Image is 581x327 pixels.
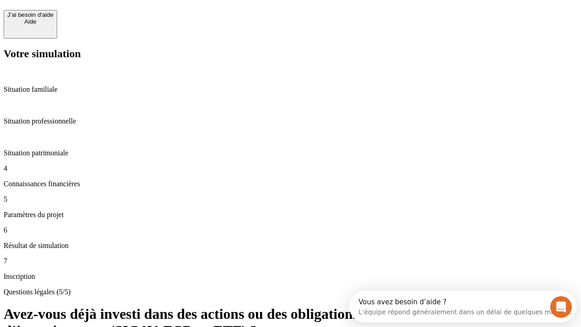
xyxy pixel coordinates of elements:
[4,257,577,265] p: 7
[4,4,250,29] div: Ouvrir le Messenger Intercom
[4,288,577,296] p: Questions légales (5/5)
[550,296,572,318] iframe: Intercom live chat
[7,18,54,25] div: Aide
[4,242,577,250] p: Résultat de simulation
[4,226,577,234] p: 6
[10,8,223,15] div: Vous avez besoin d’aide ?
[4,149,577,157] p: Situation patrimoniale
[4,48,577,60] h2: Votre simulation
[4,272,577,281] p: Inscription
[4,211,577,219] p: Paramètres du projet
[10,15,223,25] div: L’équipe répond généralement dans un délai de quelques minutes.
[4,195,577,203] p: 5
[4,164,577,173] p: 4
[4,10,57,39] button: J’ai besoin d'aideAide
[4,85,577,94] p: Situation familiale
[4,180,577,188] p: Connaissances financières
[4,117,577,125] p: Situation professionnelle
[7,11,54,18] div: J’ai besoin d'aide
[349,291,576,322] iframe: Intercom live chat discovery launcher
